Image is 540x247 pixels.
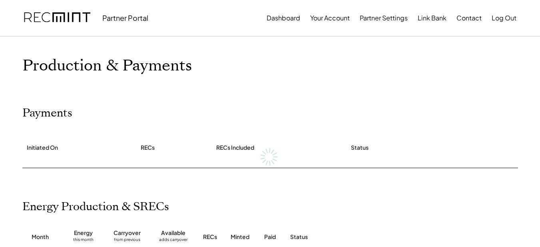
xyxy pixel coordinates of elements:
[492,10,516,26] button: Log Out
[114,229,141,237] div: Carryover
[24,4,90,32] img: recmint-logotype%403x.png
[203,233,217,241] div: RECs
[351,144,369,152] div: Status
[310,10,350,26] button: Your Account
[264,233,276,241] div: Paid
[231,233,249,241] div: Minted
[360,10,408,26] button: Partner Settings
[74,229,93,237] div: Energy
[141,144,155,152] div: RECs
[32,233,49,241] div: Month
[216,144,254,152] div: RECs Included
[22,56,518,75] h1: Production & Payments
[161,229,185,237] div: Available
[102,13,148,22] div: Partner Portal
[159,237,187,245] div: adds carryover
[456,10,482,26] button: Contact
[290,233,426,241] div: Status
[267,10,300,26] button: Dashboard
[22,200,169,214] h2: Energy Production & SRECs
[22,106,72,120] h2: Payments
[114,237,140,245] div: from previous
[27,144,58,152] div: Initiated On
[418,10,446,26] button: Link Bank
[73,237,94,245] div: this month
